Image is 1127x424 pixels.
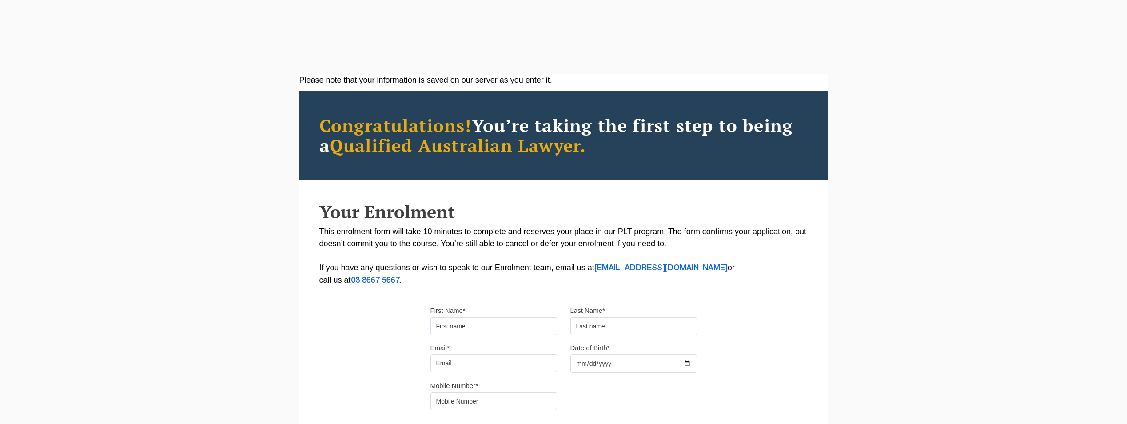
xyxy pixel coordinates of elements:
p: This enrolment form will take 10 minutes to complete and reserves your place in our PLT program. ... [319,226,808,287]
label: Email* [430,344,450,352]
label: Date of Birth* [570,344,610,352]
span: Congratulations! [319,113,472,137]
label: Mobile Number* [430,381,478,390]
span: Qualified Australian Lawyer. [330,133,586,157]
input: First name [430,317,557,335]
input: Email [430,354,557,372]
h2: You’re taking the first step to being a [319,115,808,155]
input: Last name [570,317,697,335]
label: Last Name* [570,306,605,315]
div: Please note that your information is saved on our server as you enter it. [299,74,828,86]
a: [EMAIL_ADDRESS][DOMAIN_NAME] [594,264,728,272]
input: Mobile Number [430,392,557,410]
label: First Name* [430,306,466,315]
a: 03 8667 5667 [351,277,400,284]
h2: Your Enrolment [319,202,808,221]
